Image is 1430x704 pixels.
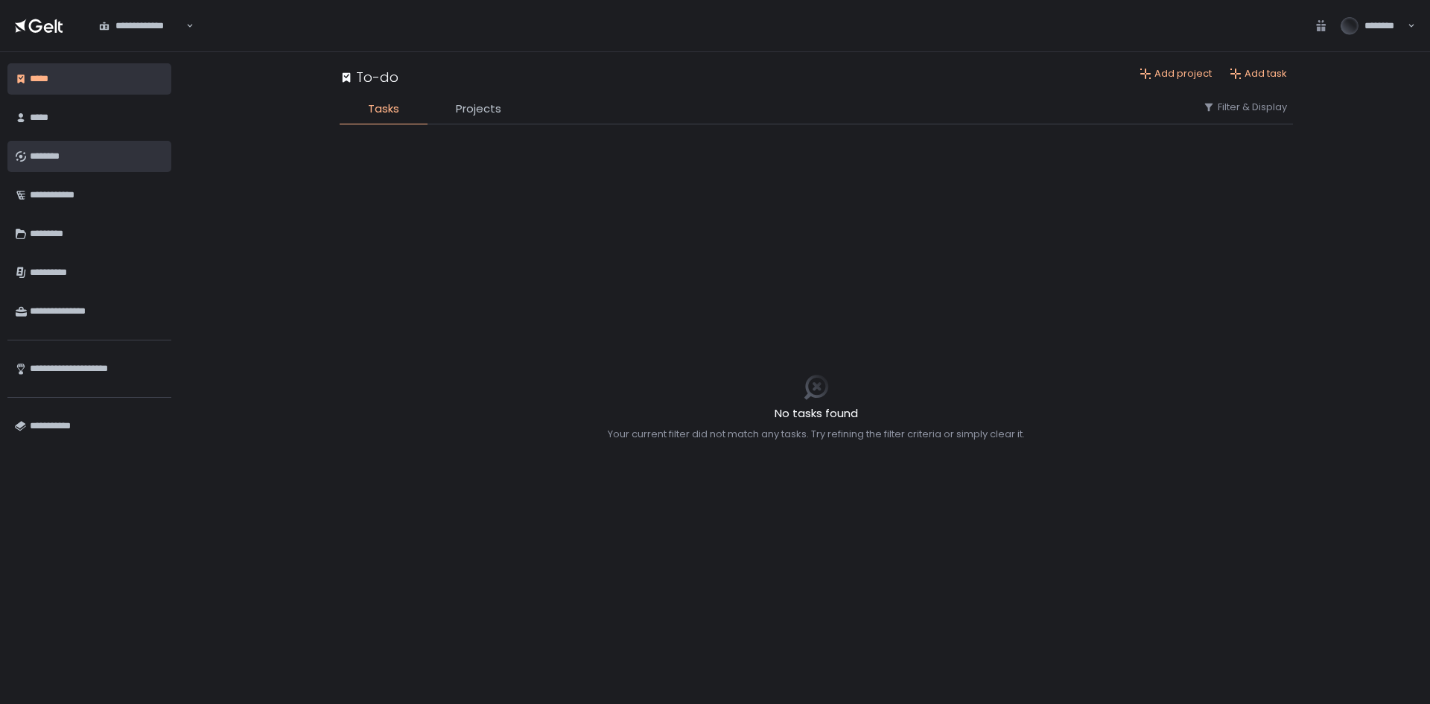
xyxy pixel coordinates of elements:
input: Search for option [184,19,185,34]
h2: No tasks found [608,405,1025,422]
button: Filter & Display [1203,101,1287,114]
div: Search for option [89,10,194,42]
div: Your current filter did not match any tasks. Try refining the filter criteria or simply clear it. [608,428,1025,441]
div: To-do [340,67,398,87]
span: Projects [456,101,501,118]
span: Tasks [368,101,399,118]
button: Add project [1140,67,1212,80]
button: Add task [1230,67,1287,80]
